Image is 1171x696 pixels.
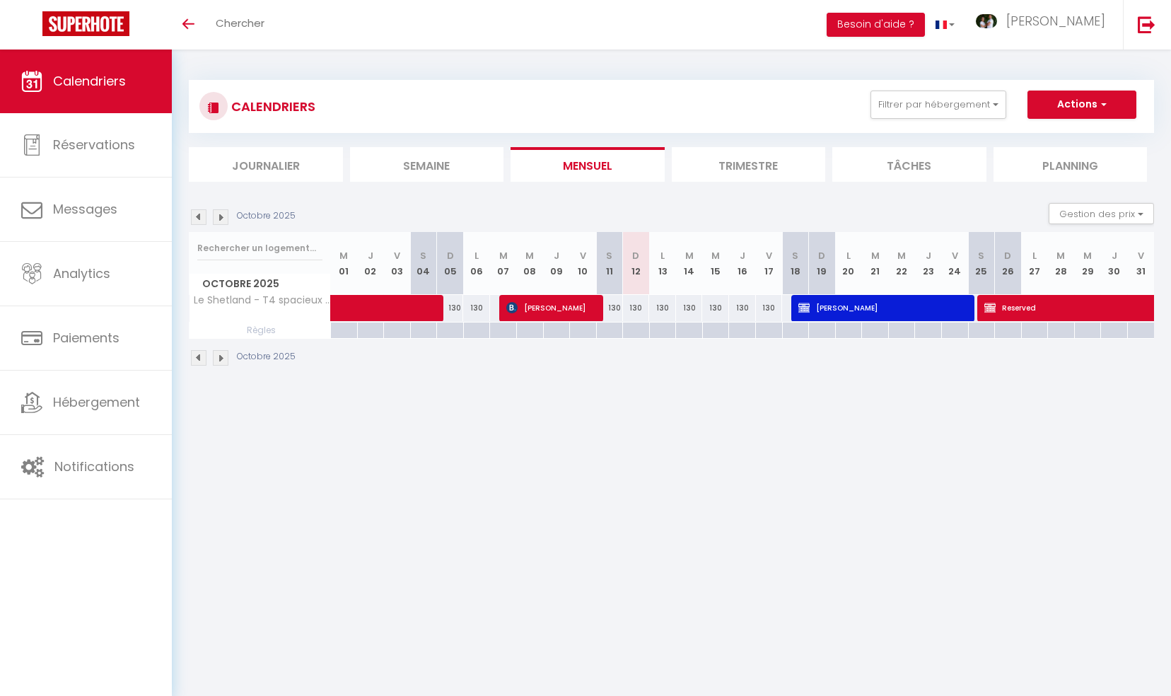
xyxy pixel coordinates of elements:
th: 21 [862,232,889,295]
button: Actions [1027,91,1136,119]
span: [PERSON_NAME] [798,294,964,321]
th: 08 [516,232,543,295]
li: Semaine [350,147,504,182]
abbr: L [846,249,851,262]
abbr: V [394,249,400,262]
span: Règles [190,323,330,338]
p: Octobre 2025 [237,209,296,223]
span: Le Shetland - T4 spacieux bord de mer et piscine [192,295,333,306]
li: Journalier [189,147,343,182]
div: 130 [676,295,703,321]
li: Trimestre [672,147,826,182]
th: 26 [995,232,1022,295]
abbr: S [978,249,984,262]
li: Planning [994,147,1148,182]
abbr: M [897,249,906,262]
abbr: V [766,249,772,262]
abbr: L [1032,249,1037,262]
span: Octobre 2025 [190,274,330,294]
div: 130 [596,295,623,321]
th: 05 [437,232,464,295]
span: Hébergement [53,393,140,411]
img: Super Booking [42,11,129,36]
th: 30 [1101,232,1128,295]
abbr: S [792,249,798,262]
li: Mensuel [511,147,665,182]
div: 130 [623,295,650,321]
th: 06 [463,232,490,295]
th: 14 [676,232,703,295]
th: 20 [835,232,862,295]
button: Besoin d'aide ? [827,13,925,37]
th: 07 [490,232,517,295]
abbr: D [1004,249,1011,262]
abbr: M [499,249,508,262]
th: 04 [410,232,437,295]
th: 12 [623,232,650,295]
div: 130 [702,295,729,321]
span: Réservations [53,136,135,153]
th: 03 [384,232,411,295]
abbr: J [740,249,745,262]
th: 22 [888,232,915,295]
th: 31 [1127,232,1154,295]
div: 130 [756,295,783,321]
div: 130 [649,295,676,321]
abbr: V [1138,249,1144,262]
abbr: M [339,249,348,262]
abbr: M [871,249,880,262]
abbr: L [474,249,479,262]
th: 29 [1074,232,1101,295]
h3: CALENDRIERS [228,91,315,122]
span: Chercher [216,16,264,30]
span: Notifications [54,458,134,475]
span: Analytics [53,265,110,282]
input: Rechercher un logement... [197,236,322,261]
th: 09 [543,232,570,295]
abbr: L [660,249,665,262]
th: 17 [756,232,783,295]
img: ... [976,14,997,28]
li: Tâches [832,147,986,182]
th: 02 [357,232,384,295]
th: 24 [941,232,968,295]
abbr: J [926,249,931,262]
th: 10 [570,232,597,295]
span: [PERSON_NAME] [1006,12,1105,30]
abbr: M [525,249,534,262]
abbr: D [818,249,825,262]
abbr: S [606,249,612,262]
abbr: M [1056,249,1065,262]
th: 25 [968,232,995,295]
th: 27 [1021,232,1048,295]
th: 19 [809,232,836,295]
abbr: S [420,249,426,262]
span: Calendriers [53,72,126,90]
abbr: V [952,249,958,262]
th: 23 [915,232,942,295]
th: 11 [596,232,623,295]
th: 18 [782,232,809,295]
span: Paiements [53,329,120,347]
th: 16 [729,232,756,295]
th: 13 [649,232,676,295]
abbr: M [685,249,694,262]
img: logout [1138,16,1155,33]
abbr: J [554,249,559,262]
abbr: D [632,249,639,262]
button: Gestion des prix [1049,203,1154,224]
p: Octobre 2025 [237,350,296,364]
th: 01 [331,232,358,295]
abbr: V [580,249,586,262]
abbr: J [368,249,373,262]
span: Messages [53,200,117,218]
button: Filtrer par hébergement [870,91,1006,119]
div: 130 [729,295,756,321]
abbr: M [1083,249,1092,262]
abbr: M [711,249,720,262]
span: [PERSON_NAME] [506,294,593,321]
abbr: J [1112,249,1117,262]
th: 28 [1048,232,1075,295]
th: 15 [702,232,729,295]
abbr: D [447,249,454,262]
